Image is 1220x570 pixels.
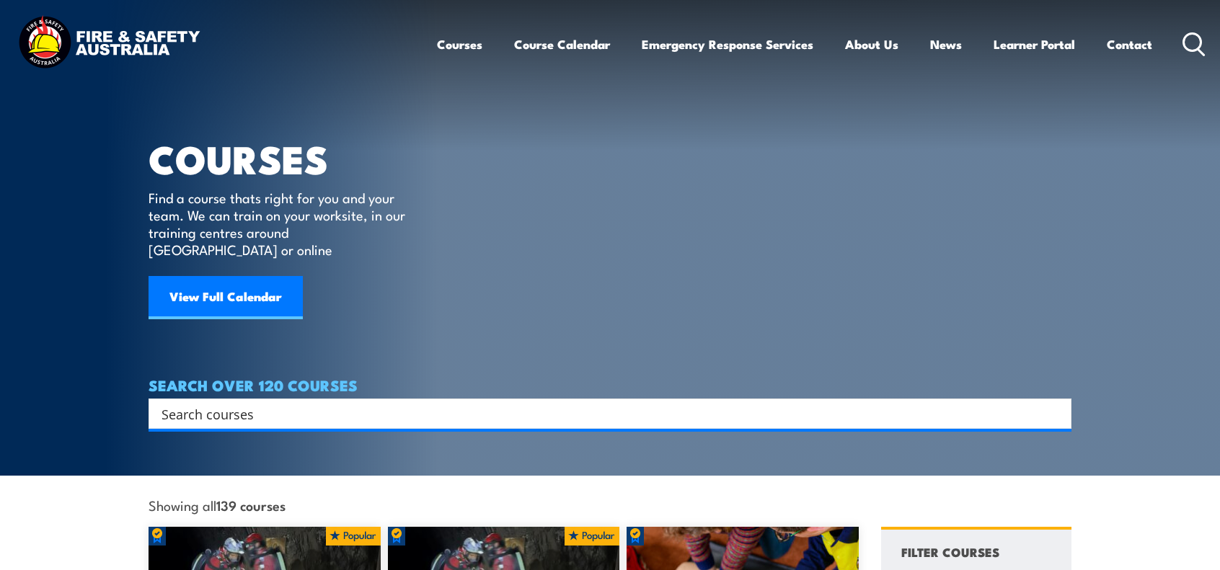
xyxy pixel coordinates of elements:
button: Search magnifier button [1046,404,1066,424]
a: Learner Portal [994,25,1075,63]
p: Find a course thats right for you and your team. We can train on your worksite, in our training c... [149,189,412,258]
h1: COURSES [149,141,426,175]
h4: FILTER COURSES [901,542,999,561]
a: News [930,25,962,63]
a: View Full Calendar [149,276,303,319]
h4: SEARCH OVER 120 COURSES [149,377,1071,393]
a: Courses [437,25,482,63]
input: Search input [162,403,1040,424]
a: Emergency Response Services [642,25,813,63]
a: Contact [1107,25,1152,63]
a: About Us [845,25,898,63]
form: Search form [164,404,1043,424]
span: Showing all [149,497,286,512]
a: Course Calendar [514,25,610,63]
strong: 139 courses [216,495,286,515]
